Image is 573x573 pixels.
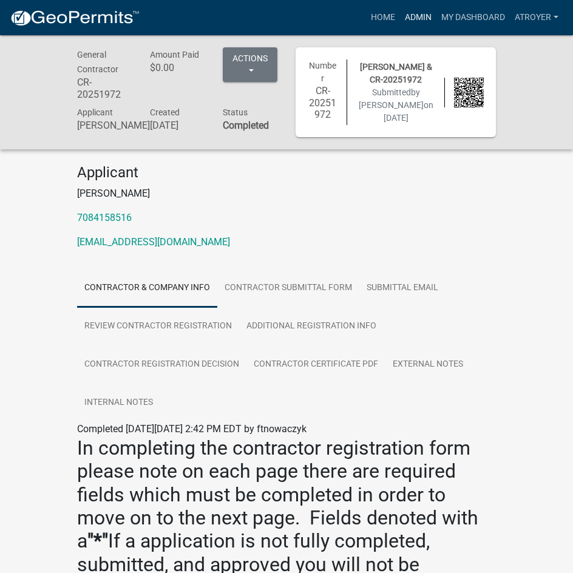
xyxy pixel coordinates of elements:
span: Submitted on [DATE] [359,87,433,123]
span: Amount Paid [150,50,199,59]
a: 7084158516 [77,212,132,223]
span: [PERSON_NAME] & CR-20251972 [360,62,432,84]
a: My Dashboard [436,6,510,29]
a: External Notes [385,345,470,384]
a: Admin [400,6,436,29]
a: Contractor Submittal Form [217,269,359,308]
h6: [PERSON_NAME] [77,120,132,131]
a: Contractor Registration Decision [77,345,246,384]
h6: $0.00 [150,62,205,73]
span: by [PERSON_NAME] [359,87,424,110]
span: Created [150,107,180,117]
h4: Applicant [77,164,496,181]
span: Completed [DATE][DATE] 2:42 PM EDT by ftnowaczyk [77,423,307,435]
button: Actions [223,47,277,82]
a: Review Contractor Registration [77,307,239,346]
h6: CR-20251972 [77,76,132,100]
a: Internal Notes [77,384,160,422]
h6: CR-20251972 [308,85,337,120]
span: Status [223,107,248,117]
span: General Contractor [77,50,118,74]
a: Additional Registration Info [239,307,384,346]
a: Contractor Certificate PDF [246,345,385,384]
a: Submittal Email [359,269,446,308]
p: [PERSON_NAME] [77,186,496,201]
a: [EMAIL_ADDRESS][DOMAIN_NAME] [77,236,230,248]
span: Applicant [77,107,113,117]
span: Number [309,61,336,83]
img: QR code [454,78,484,107]
a: Contractor & Company Info [77,269,217,308]
strong: Completed [223,120,269,131]
h6: [DATE] [150,120,205,131]
a: Home [366,6,400,29]
a: atroyer [510,6,563,29]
